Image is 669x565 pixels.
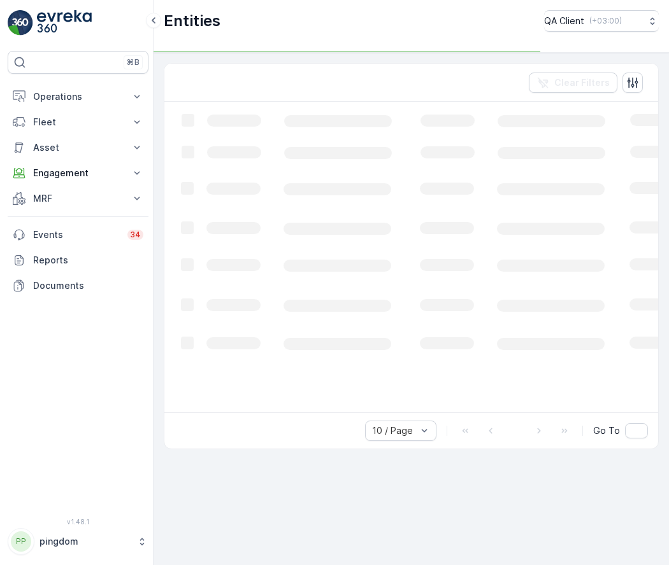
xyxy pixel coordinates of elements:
[8,248,148,273] a: Reports
[8,273,148,298] a: Documents
[8,10,33,36] img: logo
[8,135,148,160] button: Asset
[8,109,148,135] button: Fleet
[8,84,148,109] button: Operations
[8,186,148,211] button: MRF
[554,76,610,89] p: Clear Filters
[33,141,123,154] p: Asset
[127,57,140,67] p: ⌘B
[33,90,123,103] p: Operations
[544,10,659,32] button: QA Client(+03:00)
[8,160,148,186] button: Engagement
[589,16,622,26] p: ( +03:00 )
[33,116,123,129] p: Fleet
[8,528,148,555] button: PPpingdom
[164,11,220,31] p: Entities
[593,424,620,437] span: Go To
[33,167,123,179] p: Engagement
[8,222,148,248] a: Events34
[130,230,141,240] p: 34
[529,73,617,93] button: Clear Filters
[37,10,92,36] img: logo_light-DOdMpM7g.png
[8,518,148,526] span: v 1.48.1
[33,192,123,205] p: MRF
[544,15,584,27] p: QA Client
[33,228,120,241] p: Events
[40,535,131,548] p: pingdom
[11,531,31,552] div: PP
[33,279,143,292] p: Documents
[33,254,143,267] p: Reports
